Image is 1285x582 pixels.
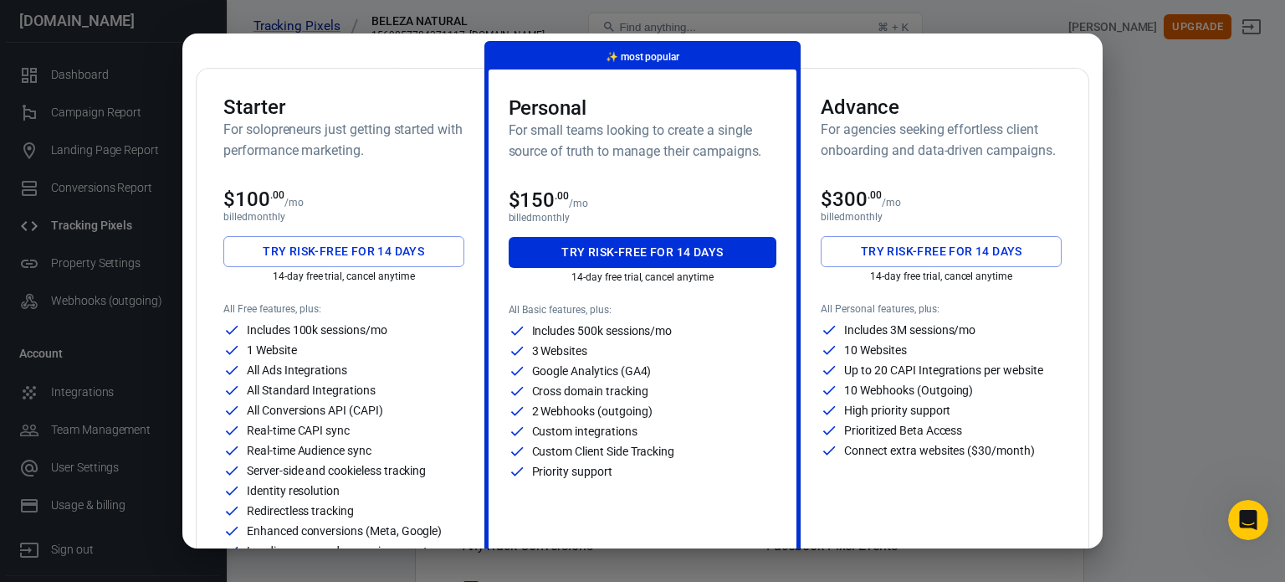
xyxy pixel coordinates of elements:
p: billed monthly [509,212,777,224]
p: All Personal features, plus: [821,303,1062,315]
sup: .00 [868,189,882,201]
button: Try risk-free for 14 days [509,237,777,268]
p: Google Analytics (GA4) [532,365,652,377]
sup: .00 [270,189,284,201]
p: billed monthly [821,211,1062,223]
p: 14-day free trial, cancel anytime [223,270,464,282]
p: most popular [606,49,679,66]
p: Redirectless tracking [247,505,354,517]
p: Server-side and cookieless tracking [247,465,426,476]
p: billed monthly [223,211,464,223]
p: Prioritized Beta Access [844,425,962,436]
p: Includes 500k sessions/mo [532,325,673,337]
p: Up to 20 CAPI Integrations per website [844,364,1042,376]
p: Includes 100k sessions/mo [247,324,387,336]
span: $100 [223,188,284,211]
p: Enhanced conversions (Meta, Google) [247,525,442,537]
p: Real-time Audience sync [247,445,371,456]
p: 10 Websites [844,344,906,356]
iframe: Intercom live chat [1228,500,1268,540]
span: $300 [821,188,882,211]
span: magic [606,51,618,63]
p: Custom Client Side Tracking [532,446,675,457]
p: All Ads Integrations [247,364,347,376]
p: Includes 3M sessions/mo [844,324,975,336]
span: $150 [509,188,570,212]
p: 2 Webhooks (outgoing) [532,405,653,417]
p: All Basic features, plus: [509,304,777,316]
p: /mo [284,197,304,209]
p: /mo [569,198,588,209]
p: Custom integrations [532,425,637,437]
p: All Free features, plus: [223,303,464,315]
h3: Personal [509,96,777,120]
p: Real-time CAPI sync [247,425,350,436]
h6: For solopreneurs just getting started with performance marketing. [223,119,464,161]
p: 14-day free trial, cancel anytime [509,271,777,283]
p: 3 Websites [532,345,588,357]
p: Connect extra websites ($30/month) [844,445,1034,456]
p: /mo [882,197,901,209]
p: Landing page and campaign reports [247,545,433,557]
sup: .00 [555,190,569,202]
p: All Standard Integrations [247,384,376,396]
button: Try risk-free for 14 days [821,236,1062,267]
p: Priority support [532,466,612,477]
p: High priority support [844,404,950,416]
h3: Advance [821,95,1062,119]
h3: Starter [223,95,464,119]
button: Try risk-free for 14 days [223,236,464,267]
p: Cross domain tracking [532,385,648,397]
h6: For small teams looking to create a single source of truth to manage their campaigns. [509,120,777,162]
p: 1 Website [247,344,297,356]
p: All Conversions API (CAPI) [247,404,383,416]
p: 10 Webhooks (Outgoing) [844,384,973,396]
p: 14-day free trial, cancel anytime [821,270,1062,282]
h6: For agencies seeking effortless client onboarding and data-driven campaigns. [821,119,1062,161]
p: Identity resolution [247,485,340,497]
